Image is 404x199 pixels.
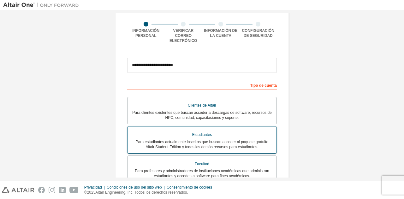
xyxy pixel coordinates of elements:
[195,162,209,166] font: Facultad
[95,190,188,195] font: Altair Engineering, Inc. Todos los derechos reservados.
[132,110,272,120] font: Para clientes existentes que buscan acceder a descargas de software, recursos de HPC, comunidad, ...
[250,83,277,88] font: Tipo de cuenta
[192,132,212,137] font: Estudiantes
[167,185,212,190] font: Consentimiento de cookies
[242,28,274,38] font: Configuración de seguridad
[59,187,66,193] img: linkedin.svg
[69,187,79,193] img: youtube.svg
[136,140,268,149] font: Para estudiantes actualmente inscritos que buscan acceder al paquete gratuito Altair Student Edit...
[84,190,87,195] font: ©
[87,190,96,195] font: 2025
[2,187,34,193] img: altair_logo.svg
[38,187,45,193] img: facebook.svg
[107,185,162,190] font: Condiciones de uso del sitio web
[188,103,216,108] font: Clientes de Altair
[49,187,55,193] img: instagram.svg
[135,169,269,178] font: Para profesores y administradores de instituciones académicas que administran estudiantes y acced...
[132,28,159,38] font: Información personal
[84,185,102,190] font: Privacidad
[169,28,197,43] font: Verificar correo electrónico
[3,2,82,8] img: Altair Uno
[204,28,237,38] font: Información de la cuenta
